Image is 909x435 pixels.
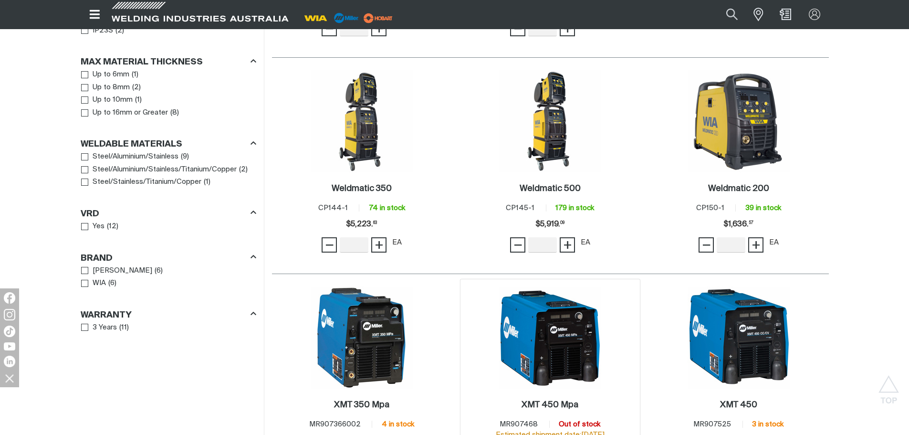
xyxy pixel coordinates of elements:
span: + [375,237,384,253]
ul: Weldable Materials [81,150,256,189]
h3: Warranty [81,310,132,321]
span: + [752,237,761,253]
a: Up to 16mm or Greater [81,106,168,119]
span: Steel/Aluminium/Stainless/Titanium/Copper [93,164,237,175]
span: ( 12 ) [107,221,118,232]
span: Yes [93,221,104,232]
div: Warranty [81,308,256,321]
h2: XMT 450 [720,401,757,409]
span: ( 6 ) [108,278,116,289]
h3: Max Material Thickness [81,57,203,68]
div: Max Material Thickness [81,55,256,68]
span: ( 2 ) [132,82,141,93]
h3: Weldable Materials [81,139,182,150]
a: WIA [81,277,106,290]
span: 39 in stock [745,204,781,212]
span: ( 1 ) [135,95,142,106]
div: Brand [81,251,256,264]
a: 3 Years [81,321,117,334]
a: Steel/Aluminium/Stainless/Titanium/Copper [81,163,237,176]
img: YouTube [4,342,15,350]
img: TikTok [4,326,15,337]
span: 3 in stock [752,421,784,428]
h3: VRD [81,209,99,220]
sup: 09 [560,221,564,225]
span: MR907468 [500,421,538,428]
a: Weldmatic 200 [708,183,769,194]
span: ( 6 ) [155,265,163,276]
a: Weldmatic 350 [332,183,392,194]
span: − [325,237,334,253]
a: Up to 6mm [81,68,130,81]
span: Up to 8mm [93,82,130,93]
span: 74 in stock [369,204,405,212]
span: ( 11 ) [119,322,129,333]
a: Steel/Aluminium/Stainless [81,150,179,163]
img: Instagram [4,309,15,320]
img: miller [361,11,396,25]
h2: XMT 450 Mpa [522,401,578,409]
input: Product name or item number... [704,4,748,25]
ul: VRD [81,220,256,233]
sup: 57 [749,221,753,225]
span: CP150-1 [696,204,724,212]
img: hide socials [1,370,18,386]
h3: Brand [81,253,113,264]
img: Weldmatic 350 [311,70,413,172]
span: Up to 16mm or Greater [93,107,168,118]
span: CP145-1 [506,204,534,212]
span: Steel/Aluminium/Stainless [93,151,178,162]
h2: Weldmatic 500 [520,184,581,193]
span: [PERSON_NAME] [93,265,152,276]
span: ( 1 ) [204,177,210,188]
span: Up to 10mm [93,95,133,106]
span: ( 9 ) [181,151,189,162]
div: Price [535,215,564,234]
span: CP144-1 [318,204,348,212]
img: XMT 450 Mpa [499,286,601,389]
a: [PERSON_NAME] [81,265,153,277]
ul: Max Material Thickness [81,68,256,119]
span: + [563,237,572,253]
button: Search products [716,4,748,25]
div: VRD [81,207,256,220]
span: ( 8 ) [170,107,179,118]
a: Yes [81,220,105,233]
span: ( 1 ) [132,69,138,80]
span: $5,919. [535,215,564,234]
span: Up to 6mm [93,69,129,80]
h2: XMT 350 Mpa [334,401,389,409]
span: − [702,237,711,253]
a: Shopping cart (0 product(s)) [778,9,793,20]
ul: Warranty [81,321,256,334]
a: IP23S [81,24,114,37]
span: $5,223. [346,215,377,234]
span: ( 2 ) [239,164,248,175]
button: Scroll to top [878,375,899,397]
a: XMT 450 Mpa [522,400,578,411]
img: LinkedIn [4,356,15,367]
img: Facebook [4,292,15,304]
span: $1,636. [723,215,753,234]
div: Price [723,215,753,234]
div: Price [346,215,377,234]
a: Steel/Stainless/Titanium/Copper [81,176,202,189]
a: Weldmatic 500 [520,183,581,194]
div: EA [392,237,402,248]
a: miller [361,14,396,21]
div: Weldable Materials [81,138,256,150]
span: 3 Years [93,322,117,333]
span: WIA [93,278,106,289]
h2: Weldmatic 200 [708,184,769,193]
img: Weldmatic 200 [688,70,790,172]
span: MR907525 [693,421,731,428]
div: EA [581,237,590,248]
img: XMT 350 Mpa [311,286,413,389]
div: EA [769,237,779,248]
a: Up to 8mm [81,81,130,94]
a: XMT 450 [720,400,757,411]
span: 179 in stock [555,204,594,212]
img: Weldmatic 500 [499,70,601,172]
span: Steel/Stainless/Titanium/Copper [93,177,201,188]
span: ( 2 ) [115,25,124,36]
